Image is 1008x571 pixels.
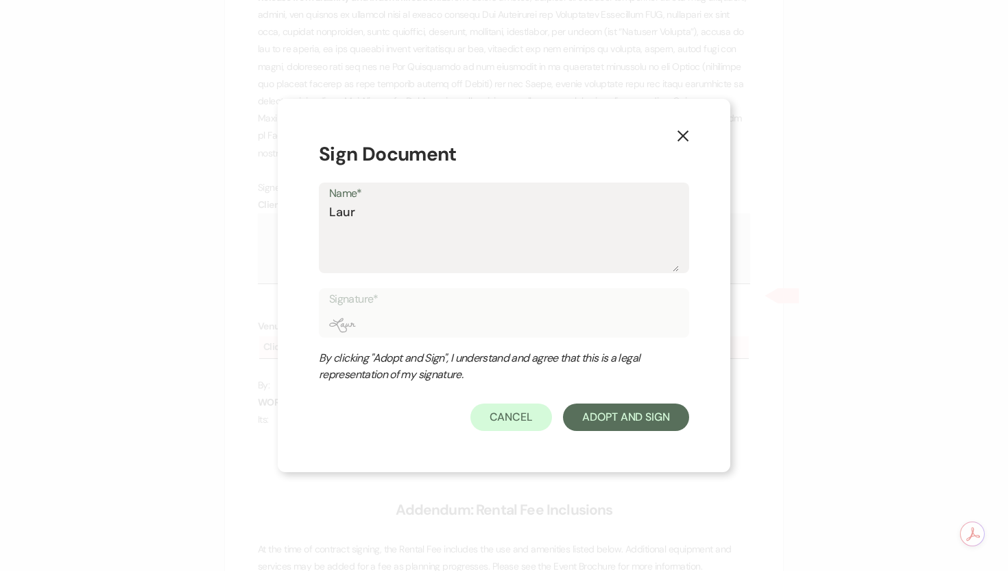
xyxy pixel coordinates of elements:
[319,350,662,383] div: By clicking "Adopt and Sign", I understand and agree that this is a legal representation of my si...
[563,404,689,431] button: Adopt And Sign
[319,140,689,169] h1: Sign Document
[329,184,679,204] label: Name*
[329,203,679,272] textarea: La
[329,290,679,310] label: Signature*
[470,404,553,431] button: Cancel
